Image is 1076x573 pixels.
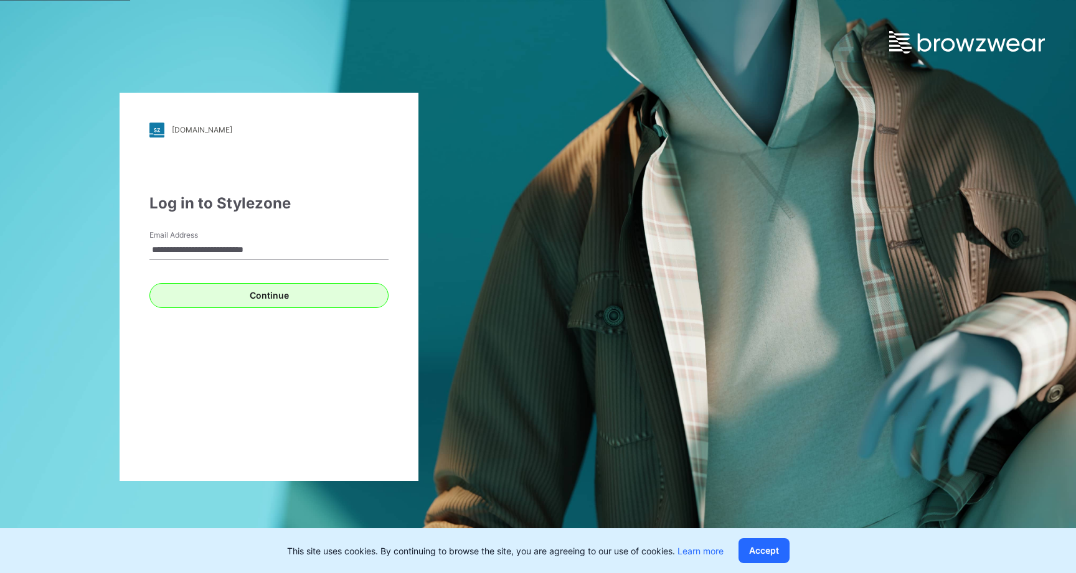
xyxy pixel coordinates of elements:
div: Log in to Stylezone [149,192,389,215]
button: Accept [739,538,790,563]
img: stylezone-logo.562084cfcfab977791bfbf7441f1a819.svg [149,123,164,137]
p: This site uses cookies. By continuing to browse the site, you are agreeing to our use of cookies. [287,544,724,557]
a: [DOMAIN_NAME] [149,123,389,137]
a: Learn more [677,546,724,556]
div: [DOMAIN_NAME] [172,125,232,134]
label: Email Address [149,230,237,241]
img: browzwear-logo.e42bd6dac1945053ebaf764b6aa21510.svg [889,31,1045,54]
button: Continue [149,283,389,308]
